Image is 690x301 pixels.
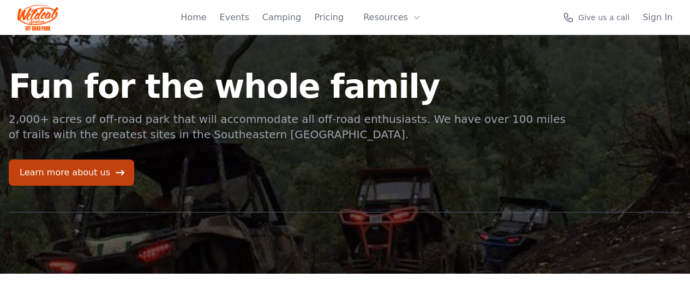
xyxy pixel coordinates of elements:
[643,11,673,24] a: Sign In
[262,11,301,24] a: Camping
[181,11,206,24] a: Home
[578,12,629,23] span: Give us a call
[563,12,629,23] a: Give us a call
[314,11,344,24] a: Pricing
[9,160,134,186] a: Learn more about us
[9,70,567,103] h1: Fun for the whole family
[220,11,249,24] a: Events
[9,111,567,142] p: 2,000+ acres of off-road park that will accommodate all off-road enthusiasts. We have over 100 mi...
[17,4,58,31] img: Wildcat Logo
[357,7,428,28] button: Resources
